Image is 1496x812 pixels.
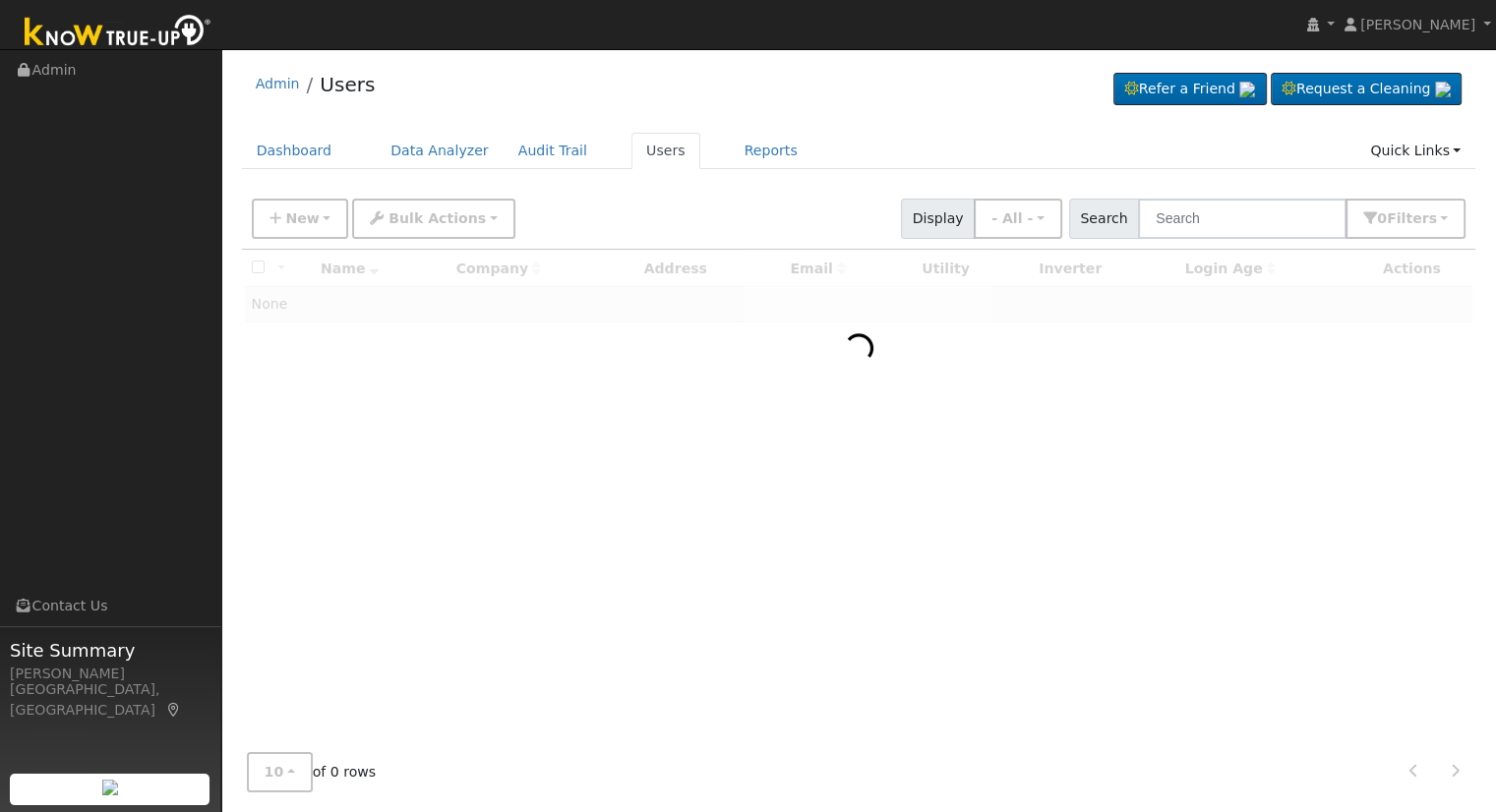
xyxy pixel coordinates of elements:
[165,702,183,718] a: Map
[102,780,118,795] img: retrieve
[1271,73,1462,106] a: Request a Cleaning
[1355,133,1475,169] a: Quick Links
[1428,210,1436,226] span: s
[1239,82,1255,97] img: retrieve
[247,752,313,792] button: 10
[1138,199,1346,239] input: Search
[730,133,812,169] a: Reports
[285,210,319,226] span: New
[252,199,349,239] button: New
[242,133,347,169] a: Dashboard
[901,199,975,239] span: Display
[1435,82,1451,97] img: retrieve
[376,133,504,169] a: Data Analyzer
[10,679,210,721] div: [GEOGRAPHIC_DATA], [GEOGRAPHIC_DATA]
[352,199,514,239] button: Bulk Actions
[1113,73,1267,106] a: Refer a Friend
[265,764,284,780] span: 10
[10,637,210,664] span: Site Summary
[320,73,375,96] a: Users
[256,76,300,91] a: Admin
[504,133,602,169] a: Audit Trail
[1346,199,1466,239] button: 0Filters
[974,199,1062,239] button: - All -
[631,133,700,169] a: Users
[389,210,486,226] span: Bulk Actions
[247,752,377,792] span: of 0 rows
[15,11,221,55] img: Know True-Up
[10,664,210,684] div: [PERSON_NAME]
[1069,199,1139,239] span: Search
[1360,17,1475,32] span: [PERSON_NAME]
[1387,210,1437,226] span: Filter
